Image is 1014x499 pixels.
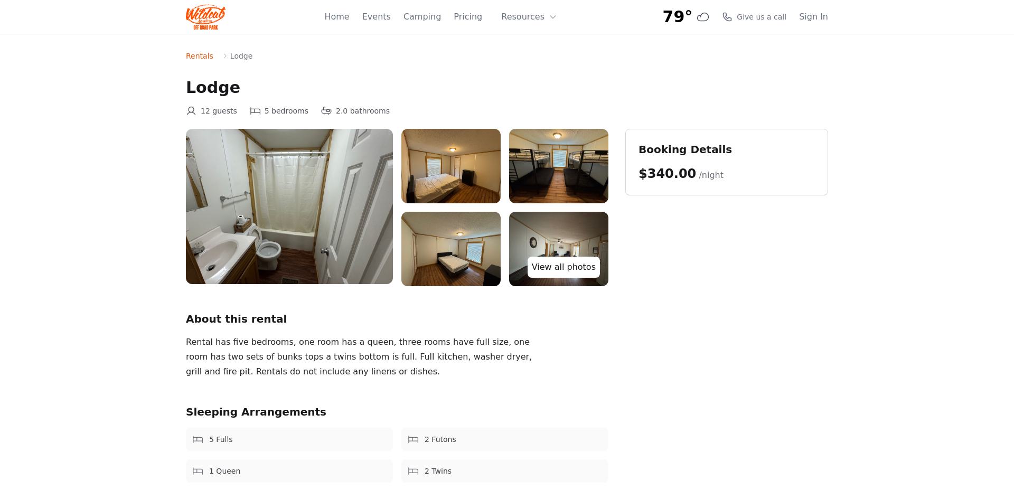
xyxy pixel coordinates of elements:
[509,129,608,203] img: lodge%2012.jpg
[639,142,815,157] h2: Booking Details
[186,51,213,61] a: Rentals
[454,11,482,23] a: Pricing
[509,212,608,286] img: lodge%2010.jpg
[265,106,308,116] span: 5 bedrooms
[425,434,456,445] span: 2 Futons
[186,78,828,97] h1: Lodge
[401,212,501,286] img: lodge%2011.jpg
[639,166,696,181] span: $340.00
[209,466,240,476] span: 1 Queen
[425,466,452,476] span: 2 Twins
[201,106,237,116] span: 12 guests
[230,51,253,61] span: Lodge
[722,12,786,22] a: Give us a call
[737,12,786,22] span: Give us a call
[401,129,501,203] img: lodge%2013.jpg
[186,4,226,30] img: Wildcat Logo
[186,51,828,61] nav: Breadcrumb
[324,11,349,23] a: Home
[186,312,608,326] h2: About this rental
[186,404,608,419] h2: Sleeping Arrangements
[495,6,564,27] button: Resources
[362,11,391,23] a: Events
[186,129,393,284] img: lodge%2014.jpg
[799,11,828,23] a: Sign In
[209,434,233,445] span: 5 Fulls
[699,170,724,180] span: /night
[528,257,600,278] a: View all photos
[403,11,441,23] a: Camping
[336,106,390,116] span: 2.0 bathrooms
[663,7,693,26] span: 79°
[186,335,536,379] div: Rental has five bedrooms, one room has a queen, three rooms have full size, one room has two sets...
